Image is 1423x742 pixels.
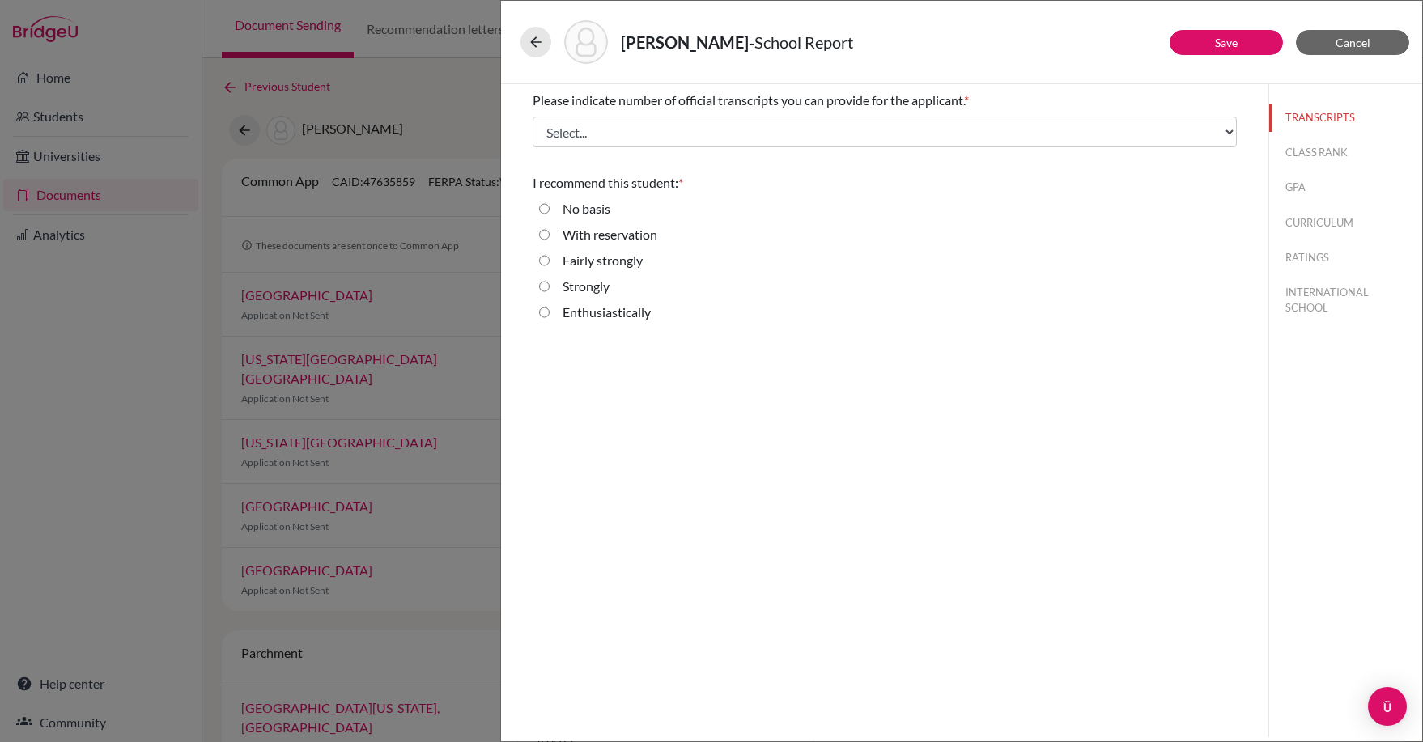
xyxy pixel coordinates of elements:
[1269,278,1422,322] button: INTERNATIONAL SCHOOL
[533,175,678,190] span: I recommend this student:
[533,92,964,108] span: Please indicate number of official transcripts you can provide for the applicant.
[1269,104,1422,132] button: TRANSCRIPTS
[1269,138,1422,167] button: CLASS RANK
[1269,244,1422,272] button: RATINGS
[563,225,657,244] label: With reservation
[563,251,643,270] label: Fairly strongly
[1269,173,1422,201] button: GPA
[563,303,651,322] label: Enthusiastically
[1368,687,1407,726] div: Open Intercom Messenger
[621,32,749,52] strong: [PERSON_NAME]
[749,32,853,52] span: - School Report
[563,199,610,218] label: No basis
[1269,209,1422,237] button: CURRICULUM
[563,277,610,296] label: Strongly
